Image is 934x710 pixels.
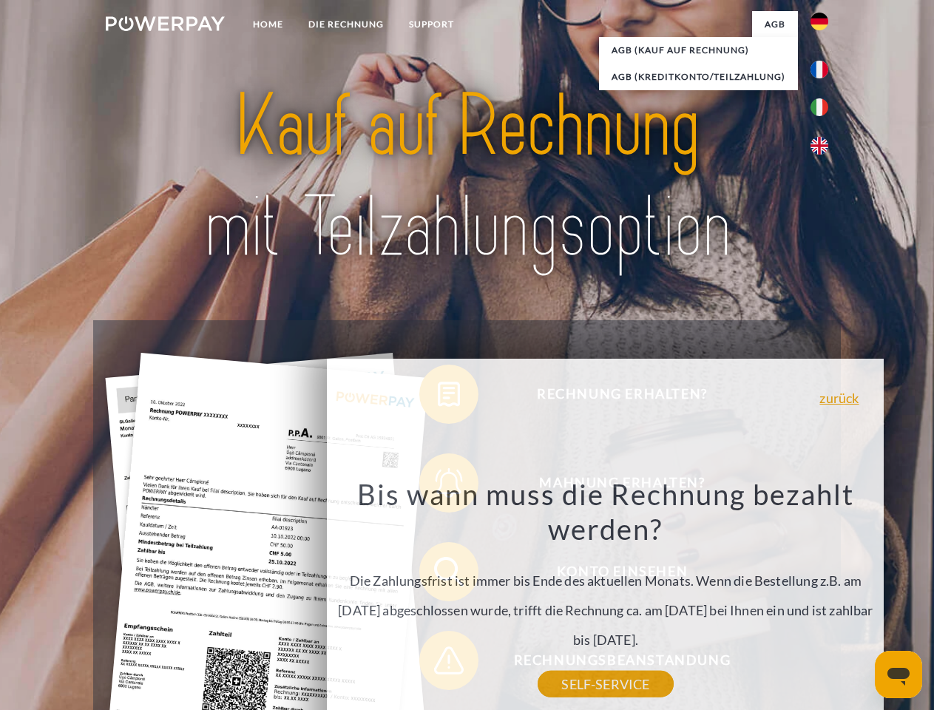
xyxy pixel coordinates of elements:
a: zurück [819,391,859,405]
img: de [811,13,828,30]
div: Die Zahlungsfrist ist immer bis Ende des aktuellen Monats. Wenn die Bestellung z.B. am [DATE] abg... [336,476,876,684]
iframe: Schaltfläche zum Öffnen des Messaging-Fensters [875,651,922,698]
img: en [811,137,828,155]
a: DIE RECHNUNG [296,11,396,38]
a: AGB (Kauf auf Rechnung) [599,37,798,64]
a: SUPPORT [396,11,467,38]
a: AGB (Kreditkonto/Teilzahlung) [599,64,798,90]
h3: Bis wann muss die Rechnung bezahlt werden? [336,476,876,547]
a: agb [752,11,798,38]
img: logo-powerpay-white.svg [106,16,225,31]
img: fr [811,61,828,78]
a: Home [240,11,296,38]
a: SELF-SERVICE [538,671,673,697]
img: title-powerpay_de.svg [141,71,793,283]
img: it [811,98,828,116]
